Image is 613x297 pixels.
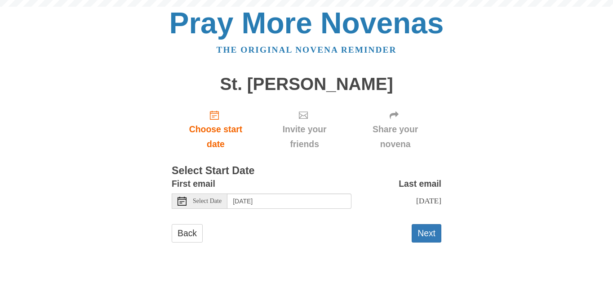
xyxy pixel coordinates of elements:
[349,103,441,156] div: Click "Next" to confirm your start date first.
[416,196,441,205] span: [DATE]
[172,176,215,191] label: First email
[169,6,444,40] a: Pray More Novenas
[358,122,432,152] span: Share your novena
[412,224,441,243] button: Next
[217,45,397,54] a: The original novena reminder
[172,165,441,177] h3: Select Start Date
[181,122,251,152] span: Choose start date
[193,198,222,204] span: Select Date
[172,103,260,156] a: Choose start date
[260,103,349,156] div: Click "Next" to confirm your start date first.
[399,176,441,191] label: Last email
[172,75,441,94] h1: St. [PERSON_NAME]
[172,224,203,243] a: Back
[269,122,340,152] span: Invite your friends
